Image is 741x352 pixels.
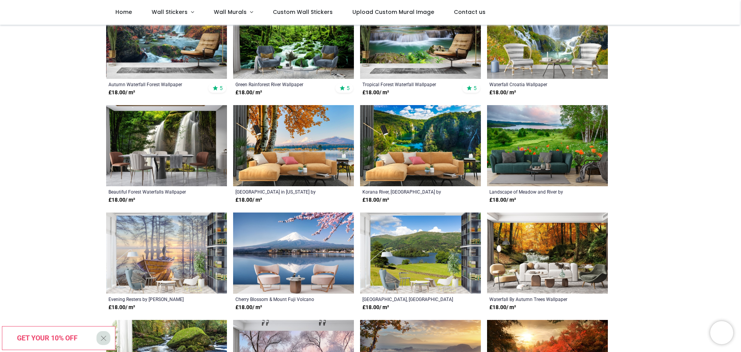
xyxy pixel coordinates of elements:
img: Beautiful Forest Waterfalls Wall Mural Wallpaper [106,105,227,186]
strong: £ 18.00 / m² [362,89,389,97]
span: Custom Wall Stickers [273,8,333,16]
img: Lake Grasmere, Lake District Landscape Wall Mural Wallpaper [360,213,481,294]
strong: £ 18.00 / m² [489,196,516,204]
a: Evening Resters by [PERSON_NAME] [108,296,201,302]
iframe: Brevo live chat [710,321,733,344]
strong: £ 18.00 / m² [235,304,262,311]
img: Black Butte Ranch in Oregon Wall Mural by Hollice Looney - Danita Delimont [233,105,354,186]
a: Waterfall By Autumn Trees Wallpaper [489,296,582,302]
a: Beautiful Forest Waterfalls Wallpaper [108,189,201,195]
span: Contact us [454,8,486,16]
a: Tropical Forest Waterfall Wallpaper [362,81,455,87]
img: Waterfall By Autumn Trees Wall Mural Wallpaper [487,213,608,294]
span: 5 [347,85,350,92]
strong: £ 18.00 / m² [362,304,389,311]
img: Cherry Blossom & Mount Fuji Volcano Wall Mural Wallpaper [233,213,354,294]
a: [GEOGRAPHIC_DATA] in [US_STATE] by [PERSON_NAME] [235,189,328,195]
a: Cherry Blossom & Mount Fuji Volcano Wallpaper [235,296,328,302]
span: Wall Stickers [152,8,188,16]
span: 5 [474,85,477,92]
strong: £ 18.00 / m² [108,196,135,204]
a: Autumn Waterfall Forest Wallpaper [108,81,201,87]
a: [GEOGRAPHIC_DATA], [GEOGRAPHIC_DATA] Landscape Wallpaper [362,296,455,302]
strong: £ 18.00 / m² [235,89,262,97]
img: Evening Resters Wall Mural by Steve Hunziker [106,213,227,294]
a: Green Rainforest River Wallpaper [235,81,328,87]
strong: £ 18.00 / m² [108,304,135,311]
img: Landscape of Meadow and River Wall Mural by Jaynes Gallery - Danita Delimont [487,105,608,186]
a: Korana River, [GEOGRAPHIC_DATA] by [PERSON_NAME] [362,189,455,195]
strong: £ 18.00 / m² [108,89,135,97]
img: Korana River, Croatia Wall Mural by Russ Bishop - Danita Delimont [360,105,481,186]
span: Home [115,8,132,16]
strong: £ 18.00 / m² [235,196,262,204]
strong: £ 18.00 / m² [489,304,516,311]
strong: £ 18.00 / m² [362,196,389,204]
strong: £ 18.00 / m² [489,89,516,97]
span: Upload Custom Mural Image [352,8,434,16]
span: Wall Murals [214,8,247,16]
a: Waterfall Croatia Wallpaper [489,81,582,87]
a: Landscape of Meadow and River by [PERSON_NAME] Gallery [489,189,582,195]
span: 5 [220,85,223,92]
